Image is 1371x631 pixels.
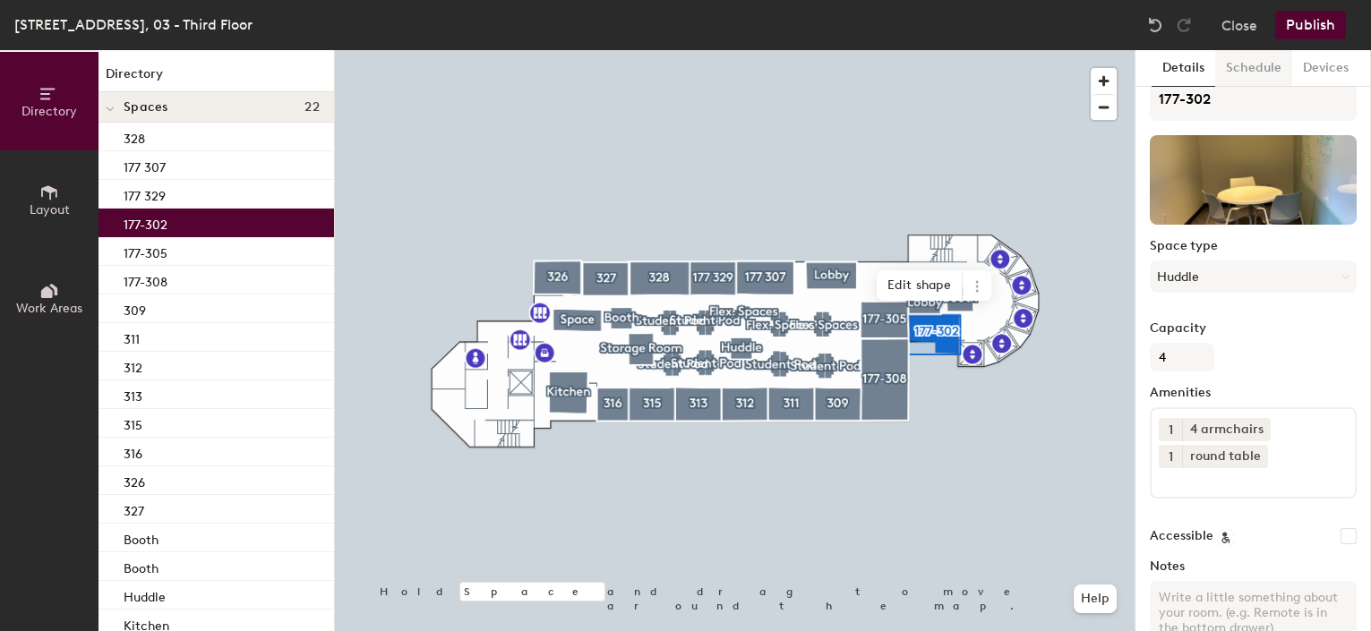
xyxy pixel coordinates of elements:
[124,470,145,490] p: 326
[1292,50,1359,87] button: Devices
[1150,529,1213,543] label: Accessible
[124,183,166,204] p: 177 329
[124,499,144,519] p: 327
[124,384,142,405] p: 313
[1169,448,1173,466] span: 1
[1146,16,1164,34] img: Undo
[1150,239,1357,253] label: Space type
[124,355,142,376] p: 312
[124,441,142,462] p: 316
[124,298,146,319] p: 309
[124,413,142,433] p: 315
[124,155,166,175] p: 177 307
[30,202,70,217] span: Layout
[1275,11,1346,39] button: Publish
[1150,260,1357,293] button: Huddle
[124,126,145,147] p: 328
[14,13,253,36] div: [STREET_ADDRESS], 03 - Third Floor
[1150,321,1357,336] label: Capacity
[124,269,167,290] p: 177-308
[1150,559,1357,574] label: Notes
[1175,16,1193,34] img: Redo
[1150,135,1357,225] img: The space named 177-302
[21,104,77,119] span: Directory
[124,327,140,347] p: 311
[1182,445,1268,468] div: round table
[1152,50,1215,87] button: Details
[304,100,320,115] span: 22
[1150,386,1357,400] label: Amenities
[124,100,168,115] span: Spaces
[16,301,82,316] span: Work Areas
[124,241,167,261] p: 177-305
[124,584,166,605] p: Huddle
[1169,421,1173,439] span: 1
[1221,11,1257,39] button: Close
[124,556,159,576] p: Booth
[1182,418,1271,441] div: 4 armchairs
[1215,50,1292,87] button: Schedule
[1159,445,1182,468] button: 1
[124,527,159,548] p: Booth
[99,64,334,92] h1: Directory
[1159,418,1182,441] button: 1
[124,212,167,233] p: 177-302
[1074,584,1117,613] button: Help
[877,270,963,301] span: Edit shape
